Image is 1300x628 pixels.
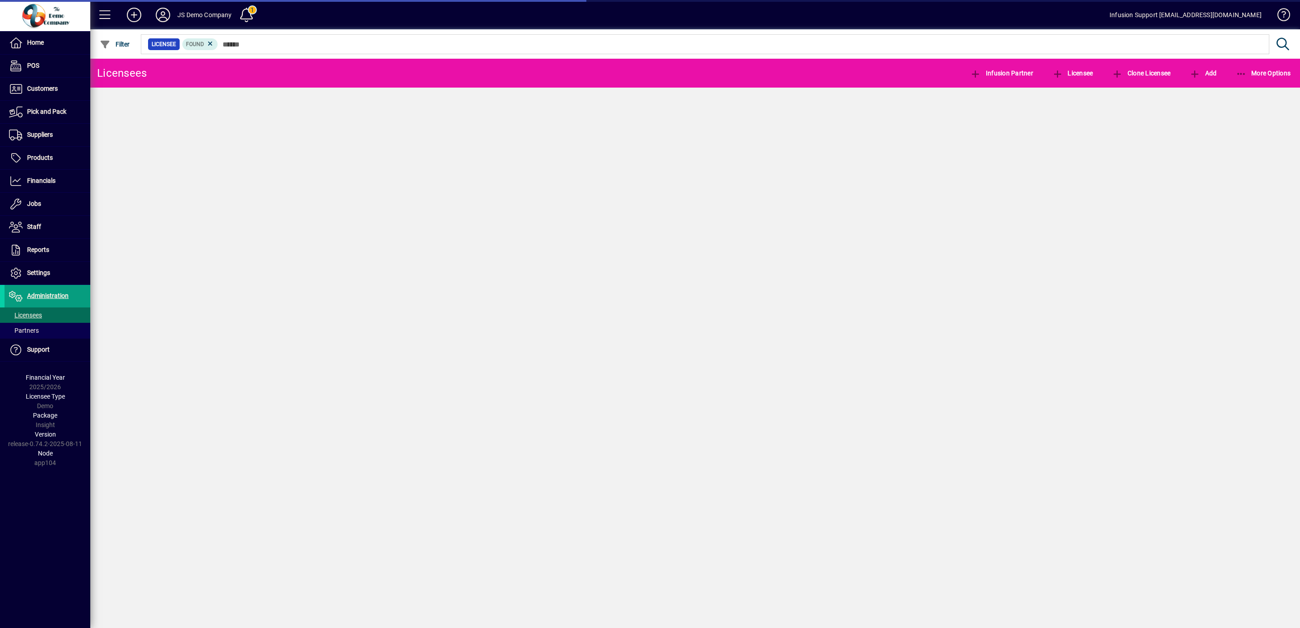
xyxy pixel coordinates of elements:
span: Version [35,431,56,438]
span: Administration [27,292,69,299]
span: Found [186,41,204,47]
button: Add [120,7,149,23]
button: Clone Licensee [1110,65,1173,81]
button: More Options [1234,65,1293,81]
span: Products [27,154,53,161]
span: Package [33,412,57,419]
div: Infusion Support [EMAIL_ADDRESS][DOMAIN_NAME] [1110,8,1262,22]
a: Jobs [5,193,90,215]
button: Filter [97,36,132,52]
span: Partners [9,327,39,334]
a: Knowledge Base [1271,2,1289,31]
span: More Options [1236,70,1291,77]
span: Licensee [152,40,176,49]
a: Customers [5,78,90,100]
span: Customers [27,85,58,92]
span: Licensee Type [26,393,65,400]
span: Home [27,39,44,46]
a: Pick and Pack [5,101,90,123]
span: Support [27,346,50,353]
div: Licensees [97,66,147,80]
span: Financials [27,177,56,184]
span: Staff [27,223,41,230]
span: Financial Year [26,374,65,381]
a: Financials [5,170,90,192]
span: Clone Licensee [1112,70,1170,77]
a: Reports [5,239,90,261]
div: JS Demo Company [177,8,232,22]
button: Infusion Partner [968,65,1035,81]
a: POS [5,55,90,77]
span: Licensee [1052,70,1093,77]
mat-chip: Found Status: Found [182,38,218,50]
a: Suppliers [5,124,90,146]
span: Suppliers [27,131,53,138]
span: Pick and Pack [27,108,66,115]
a: Products [5,147,90,169]
button: Add [1187,65,1219,81]
span: Filter [100,41,130,48]
button: Licensee [1050,65,1096,81]
a: Support [5,339,90,361]
a: Licensees [5,307,90,323]
span: Settings [27,269,50,276]
span: Infusion Partner [970,70,1033,77]
span: Licensees [9,312,42,319]
a: Settings [5,262,90,284]
span: Add [1189,70,1216,77]
a: Staff [5,216,90,238]
span: Jobs [27,200,41,207]
span: POS [27,62,39,69]
span: Node [38,450,53,457]
span: Reports [27,246,49,253]
a: Home [5,32,90,54]
a: Partners [5,323,90,338]
button: Profile [149,7,177,23]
